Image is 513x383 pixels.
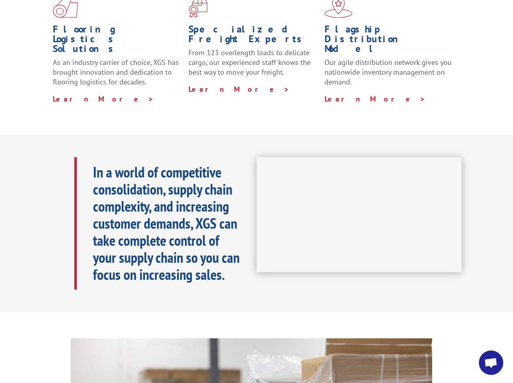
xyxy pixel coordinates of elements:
a: Learn More > [325,94,426,104]
iframe: XGS Logistics Solutions [257,157,462,273]
h1: Specialized Freight Experts [188,24,318,48]
a: Learn More > [188,84,290,94]
a: Open chat [479,351,503,375]
h1: Flagship Distribution Model [325,24,454,58]
a: Learn More > [53,94,154,104]
span: Our agile distribution network gives you nationwide inventory management on demand. [325,58,452,87]
span: As an industry carrier of choice, XGS has brought innovation and dedication to flooring logistics... [53,58,179,87]
p: From 123 overlength loads to delicate cargo, our experienced staff knows the best way to move you... [188,48,318,84]
b: In a world of competitive consolidation, supply chain complexity, and increasing customer demands... [93,162,240,284]
h1: Flooring Logistics Solutions [53,24,182,58]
